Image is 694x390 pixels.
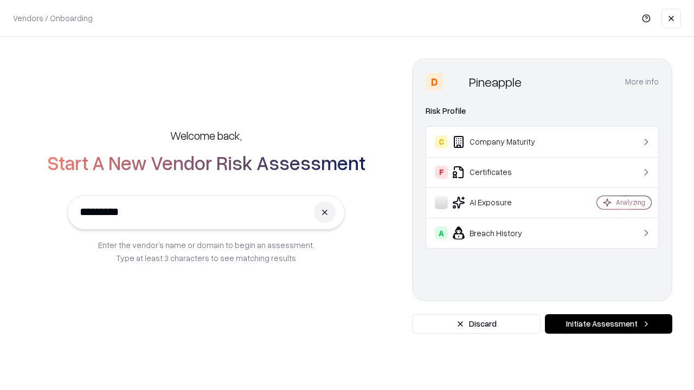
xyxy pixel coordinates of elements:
[435,196,564,209] div: AI Exposure
[435,135,564,148] div: Company Maturity
[616,198,645,207] div: Analyzing
[170,128,242,143] h5: Welcome back,
[426,105,659,118] div: Risk Profile
[412,314,541,334] button: Discard
[469,73,522,90] div: Pineapple
[98,238,314,264] p: Enter the vendor’s name or domain to begin an assessment. Type at least 3 characters to see match...
[47,152,365,173] h2: Start A New Vendor Risk Assessment
[435,226,564,239] div: Breach History
[447,73,465,90] img: Pineapple
[435,135,448,148] div: C
[625,72,659,92] button: More info
[435,166,448,179] div: F
[545,314,672,334] button: Initiate Assessment
[426,73,443,90] div: D
[13,12,93,24] p: Vendors / Onboarding
[435,166,564,179] div: Certificates
[435,226,448,239] div: A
